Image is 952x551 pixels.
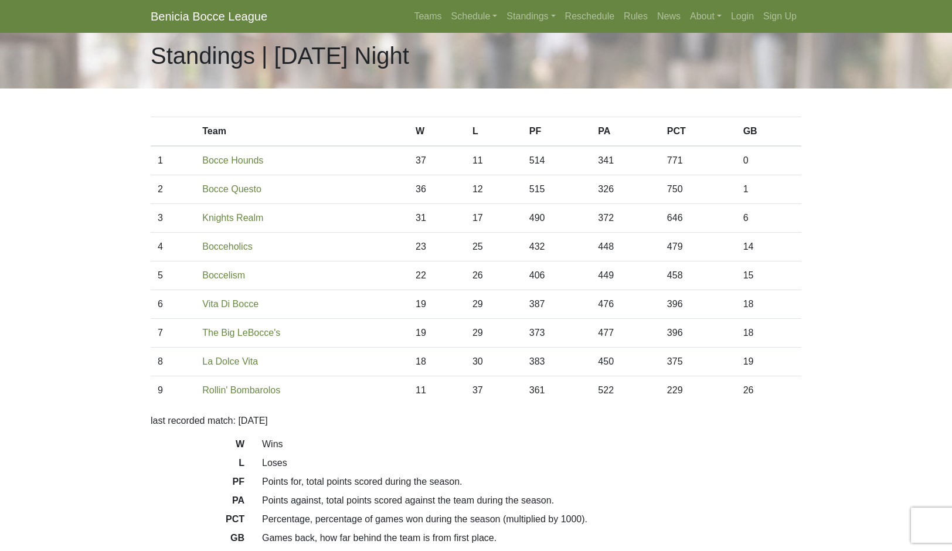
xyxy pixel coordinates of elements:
[195,117,409,147] th: Team
[660,175,736,204] td: 750
[591,290,660,319] td: 476
[409,5,446,28] a: Teams
[736,146,801,175] td: 0
[591,376,660,405] td: 522
[736,204,801,233] td: 6
[736,117,801,147] th: GB
[522,146,591,175] td: 514
[151,233,195,261] td: 4
[409,261,465,290] td: 22
[151,261,195,290] td: 5
[736,376,801,405] td: 26
[660,290,736,319] td: 396
[202,213,263,223] a: Knights Realm
[736,290,801,319] td: 18
[591,319,660,348] td: 477
[447,5,502,28] a: Schedule
[202,328,280,338] a: The Big LeBocce's
[465,117,522,147] th: L
[151,290,195,319] td: 6
[202,155,263,165] a: Bocce Hounds
[736,261,801,290] td: 15
[660,261,736,290] td: 458
[660,319,736,348] td: 396
[409,175,465,204] td: 36
[151,376,195,405] td: 9
[522,376,591,405] td: 361
[591,261,660,290] td: 449
[660,233,736,261] td: 479
[202,184,261,194] a: Bocce Questo
[759,5,801,28] a: Sign Up
[522,319,591,348] td: 373
[660,117,736,147] th: PCT
[660,376,736,405] td: 229
[522,261,591,290] td: 406
[660,204,736,233] td: 646
[151,42,409,70] h1: Standings | [DATE] Night
[202,242,252,251] a: Bocceholics
[409,348,465,376] td: 18
[685,5,726,28] a: About
[522,233,591,261] td: 432
[591,348,660,376] td: 450
[409,376,465,405] td: 11
[465,319,522,348] td: 29
[465,348,522,376] td: 30
[660,146,736,175] td: 771
[253,456,810,470] dd: Loses
[522,348,591,376] td: 383
[409,290,465,319] td: 19
[151,5,267,28] a: Benicia Bocce League
[253,475,810,489] dd: Points for, total points scored during the season.
[202,356,258,366] a: La Dolce Vita
[619,5,652,28] a: Rules
[522,204,591,233] td: 490
[253,494,810,508] dd: Points against, total points scored against the team during the season.
[465,290,522,319] td: 29
[253,512,810,526] dd: Percentage, percentage of games won during the season (multiplied by 1000).
[591,233,660,261] td: 448
[202,299,259,309] a: Vita Di Bocce
[142,475,253,494] dt: PF
[253,437,810,451] dd: Wins
[151,414,801,428] p: last recorded match: [DATE]
[591,204,660,233] td: 372
[726,5,759,28] a: Login
[736,348,801,376] td: 19
[409,204,465,233] td: 31
[522,175,591,204] td: 515
[151,319,195,348] td: 7
[465,204,522,233] td: 17
[465,233,522,261] td: 25
[522,290,591,319] td: 387
[202,385,280,395] a: Rollin' Bombarolos
[465,261,522,290] td: 26
[142,437,253,456] dt: W
[736,175,801,204] td: 1
[652,5,685,28] a: News
[142,494,253,512] dt: PA
[522,117,591,147] th: PF
[409,146,465,175] td: 37
[591,146,660,175] td: 341
[142,512,253,531] dt: PCT
[591,117,660,147] th: PA
[142,531,253,550] dt: GB
[465,146,522,175] td: 11
[151,204,195,233] td: 3
[409,233,465,261] td: 23
[660,348,736,376] td: 375
[409,117,465,147] th: W
[142,456,253,475] dt: L
[736,319,801,348] td: 18
[151,348,195,376] td: 8
[560,5,620,28] a: Reschedule
[409,319,465,348] td: 19
[465,376,522,405] td: 37
[502,5,560,28] a: Standings
[591,175,660,204] td: 326
[253,531,810,545] dd: Games back, how far behind the team is from first place.
[151,175,195,204] td: 2
[465,175,522,204] td: 12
